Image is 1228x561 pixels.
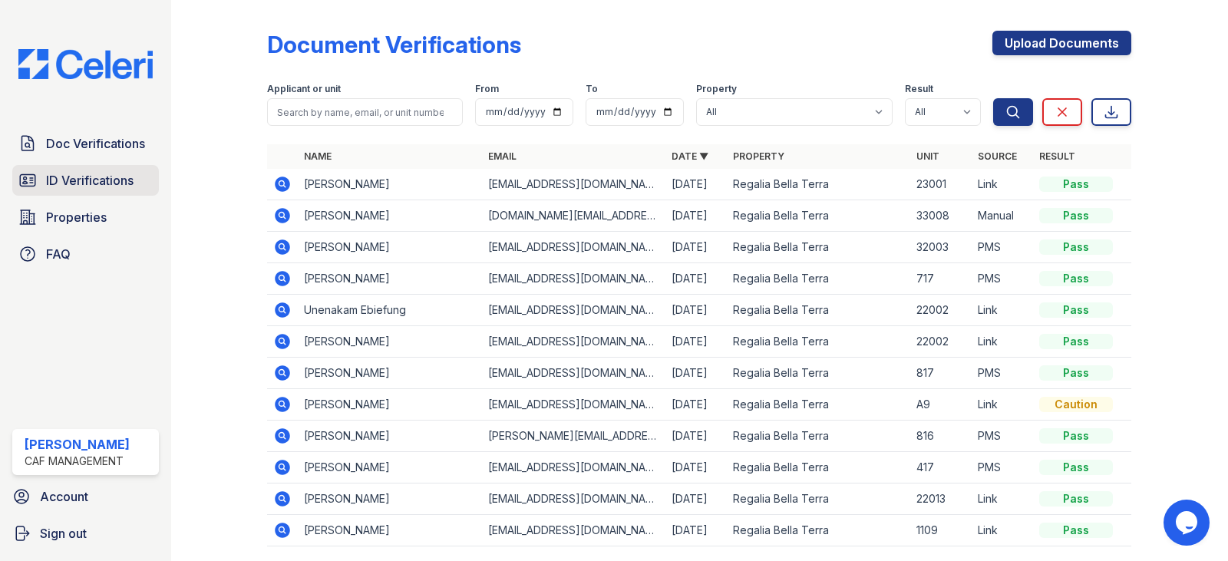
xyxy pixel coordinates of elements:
[1039,239,1113,255] div: Pass
[727,326,910,358] td: Regalia Bella Terra
[298,515,481,546] td: [PERSON_NAME]
[6,481,165,512] a: Account
[905,83,933,95] label: Result
[482,389,665,421] td: [EMAIL_ADDRESS][DOMAIN_NAME]
[910,295,972,326] td: 22002
[972,232,1033,263] td: PMS
[482,358,665,389] td: [EMAIL_ADDRESS][DOMAIN_NAME]
[696,83,737,95] label: Property
[6,49,165,79] img: CE_Logo_Blue-a8612792a0a2168367f1c8372b55b34899dd931a85d93a1a3d3e32e68fde9ad4.png
[727,389,910,421] td: Regalia Bella Terra
[40,524,87,543] span: Sign out
[665,295,727,326] td: [DATE]
[910,483,972,515] td: 22013
[665,515,727,546] td: [DATE]
[586,83,598,95] label: To
[267,31,521,58] div: Document Verifications
[482,232,665,263] td: [EMAIL_ADDRESS][DOMAIN_NAME]
[665,326,727,358] td: [DATE]
[972,421,1033,452] td: PMS
[12,239,159,269] a: FAQ
[1039,334,1113,349] div: Pass
[482,515,665,546] td: [EMAIL_ADDRESS][DOMAIN_NAME]
[298,358,481,389] td: [PERSON_NAME]
[727,169,910,200] td: Regalia Bella Terra
[6,518,165,549] a: Sign out
[12,202,159,233] a: Properties
[727,358,910,389] td: Regalia Bella Terra
[304,150,332,162] a: Name
[298,200,481,232] td: [PERSON_NAME]
[298,452,481,483] td: [PERSON_NAME]
[972,326,1033,358] td: Link
[733,150,784,162] a: Property
[298,295,481,326] td: Unenakam Ebiefung
[1039,271,1113,286] div: Pass
[910,515,972,546] td: 1109
[910,200,972,232] td: 33008
[727,421,910,452] td: Regalia Bella Terra
[972,358,1033,389] td: PMS
[972,200,1033,232] td: Manual
[298,483,481,515] td: [PERSON_NAME]
[482,483,665,515] td: [EMAIL_ADDRESS][DOMAIN_NAME]
[46,208,107,226] span: Properties
[972,452,1033,483] td: PMS
[25,435,130,454] div: [PERSON_NAME]
[727,232,910,263] td: Regalia Bella Terra
[482,326,665,358] td: [EMAIL_ADDRESS][DOMAIN_NAME]
[972,389,1033,421] td: Link
[727,483,910,515] td: Regalia Bella Terra
[910,326,972,358] td: 22002
[727,200,910,232] td: Regalia Bella Terra
[910,421,972,452] td: 816
[1039,150,1075,162] a: Result
[1039,460,1113,475] div: Pass
[12,165,159,196] a: ID Verifications
[1039,302,1113,318] div: Pass
[727,295,910,326] td: Regalia Bella Terra
[972,169,1033,200] td: Link
[298,421,481,452] td: [PERSON_NAME]
[1039,397,1113,412] div: Caution
[1039,177,1113,192] div: Pass
[910,169,972,200] td: 23001
[992,31,1131,55] a: Upload Documents
[1039,365,1113,381] div: Pass
[488,150,517,162] a: Email
[727,515,910,546] td: Regalia Bella Terra
[267,83,341,95] label: Applicant or unit
[972,483,1033,515] td: Link
[978,150,1017,162] a: Source
[1164,500,1213,546] iframe: chat widget
[482,200,665,232] td: [DOMAIN_NAME][EMAIL_ADDRESS][DOMAIN_NAME]
[665,389,727,421] td: [DATE]
[672,150,708,162] a: Date ▼
[665,483,727,515] td: [DATE]
[972,263,1033,295] td: PMS
[482,295,665,326] td: [EMAIL_ADDRESS][DOMAIN_NAME]
[298,389,481,421] td: [PERSON_NAME]
[267,98,463,126] input: Search by name, email, or unit number
[665,421,727,452] td: [DATE]
[1039,208,1113,223] div: Pass
[665,452,727,483] td: [DATE]
[910,358,972,389] td: 817
[40,487,88,506] span: Account
[910,389,972,421] td: A9
[298,169,481,200] td: [PERSON_NAME]
[665,232,727,263] td: [DATE]
[910,452,972,483] td: 417
[1039,523,1113,538] div: Pass
[482,452,665,483] td: [EMAIL_ADDRESS][DOMAIN_NAME]
[46,245,71,263] span: FAQ
[727,452,910,483] td: Regalia Bella Terra
[665,263,727,295] td: [DATE]
[916,150,939,162] a: Unit
[665,358,727,389] td: [DATE]
[727,263,910,295] td: Regalia Bella Terra
[665,169,727,200] td: [DATE]
[46,171,134,190] span: ID Verifications
[298,326,481,358] td: [PERSON_NAME]
[910,232,972,263] td: 32003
